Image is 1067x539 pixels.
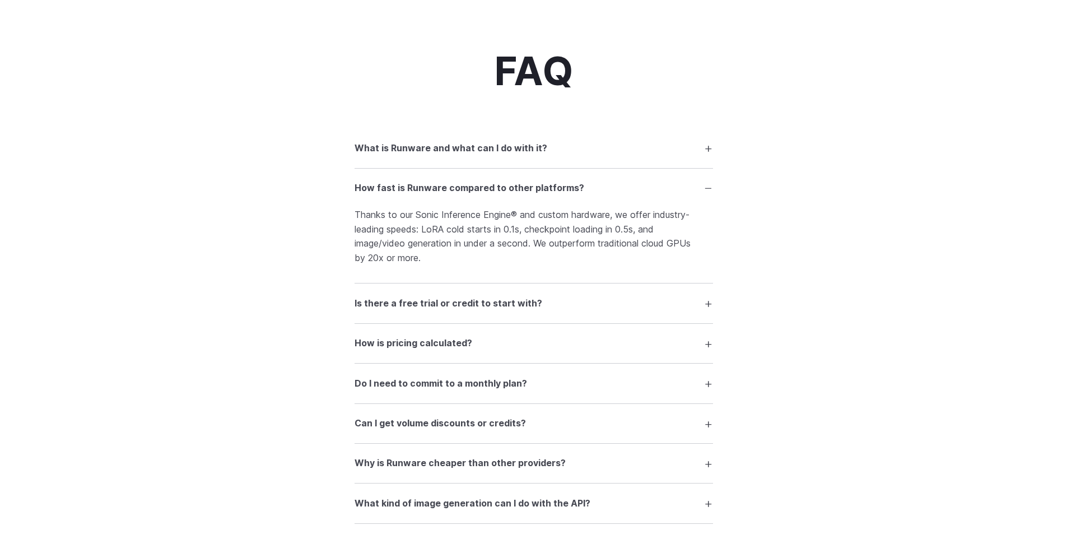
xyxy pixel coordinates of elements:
[355,456,566,471] h3: Why is Runware cheaper than other providers?
[355,208,713,265] p: Thanks to our Sonic Inference Engine® and custom hardware, we offer industry-leading speeds: LoRA...
[355,292,713,314] summary: Is there a free trial or credit to start with?
[355,141,547,156] h3: What is Runware and what can I do with it?
[355,377,527,391] h3: Do I need to commit to a monthly plan?
[355,137,713,159] summary: What is Runware and what can I do with it?
[355,373,713,394] summary: Do I need to commit to a monthly plan?
[495,50,573,93] h2: FAQ
[355,296,542,311] h3: Is there a free trial or credit to start with?
[355,333,713,354] summary: How is pricing calculated?
[355,178,713,199] summary: How fast is Runware compared to other platforms?
[355,453,713,474] summary: Why is Runware cheaper than other providers?
[355,492,713,514] summary: What kind of image generation can I do with the API?
[355,413,713,434] summary: Can I get volume discounts or credits?
[355,181,584,196] h3: How fast is Runware compared to other platforms?
[355,496,590,511] h3: What kind of image generation can I do with the API?
[355,336,472,351] h3: How is pricing calculated?
[355,416,526,431] h3: Can I get volume discounts or credits?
